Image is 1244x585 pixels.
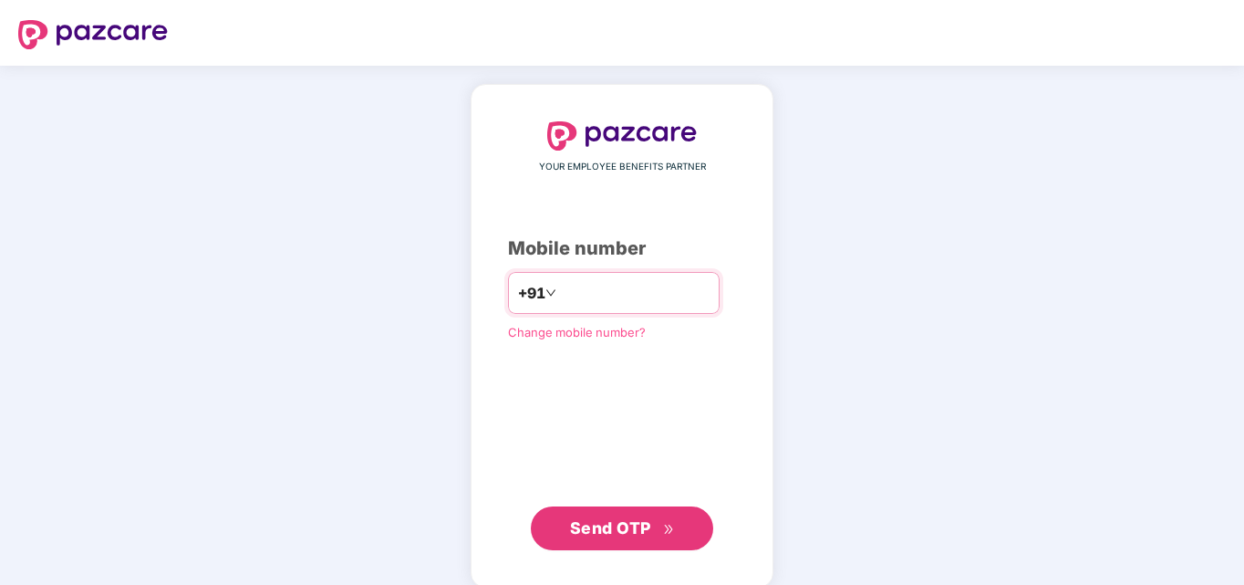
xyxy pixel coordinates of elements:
[508,235,736,263] div: Mobile number
[570,518,651,538] span: Send OTP
[518,282,545,305] span: +91
[18,20,168,49] img: logo
[539,160,706,174] span: YOUR EMPLOYEE BENEFITS PARTNER
[547,121,697,151] img: logo
[531,507,713,550] button: Send OTPdouble-right
[508,325,646,340] a: Change mobile number?
[545,287,556,298] span: down
[663,524,675,536] span: double-right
